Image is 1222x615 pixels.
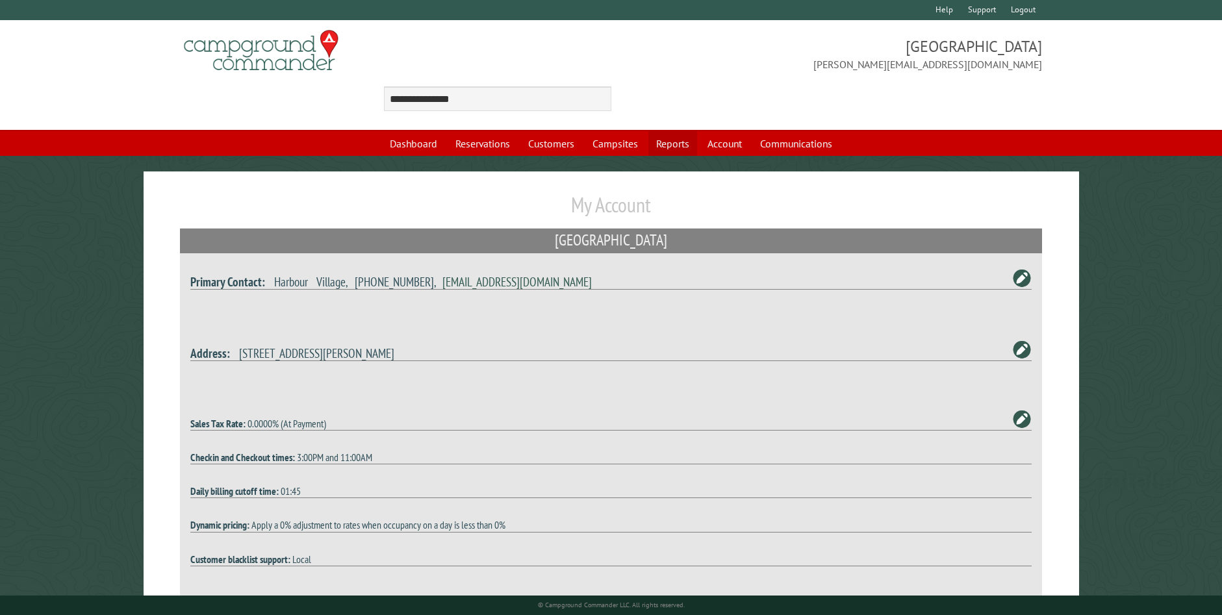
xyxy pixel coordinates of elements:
h1: My Account [180,192,1042,228]
span: Apply a 0% adjustment to rates when occupancy on a day is less than 0% [251,518,505,531]
span: 01:45 [281,484,301,497]
small: © Campground Commander LLC. All rights reserved. [538,601,685,609]
span: Village [316,273,346,290]
strong: Sales Tax Rate: [190,417,246,430]
strong: Checkin and Checkout times: [190,451,295,464]
a: Communications [752,131,840,156]
span: Harbour [274,273,308,290]
strong: Primary Contact: [190,273,265,290]
a: [EMAIL_ADDRESS][DOMAIN_NAME] [442,273,592,290]
a: Dashboard [382,131,445,156]
strong: Dynamic pricing: [190,518,249,531]
span: [PHONE_NUMBER] [355,273,434,290]
img: Campground Commander [180,25,342,76]
h4: , , [190,274,1032,290]
span: 3:00PM and 11:00AM [297,451,372,464]
a: Reports [648,131,697,156]
strong: Daily billing cutoff time: [190,484,279,497]
strong: Address: [190,345,230,361]
span: [STREET_ADDRESS][PERSON_NAME] [239,345,394,361]
a: Campsites [585,131,646,156]
span: 0.0000% (At Payment) [248,417,326,430]
a: Account [700,131,750,156]
a: Reservations [448,131,518,156]
strong: Customer blacklist support: [190,553,290,566]
span: [GEOGRAPHIC_DATA] [PERSON_NAME][EMAIL_ADDRESS][DOMAIN_NAME] [611,36,1043,72]
a: Customers [520,131,582,156]
span: Local [292,553,311,566]
h2: [GEOGRAPHIC_DATA] [180,229,1042,253]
